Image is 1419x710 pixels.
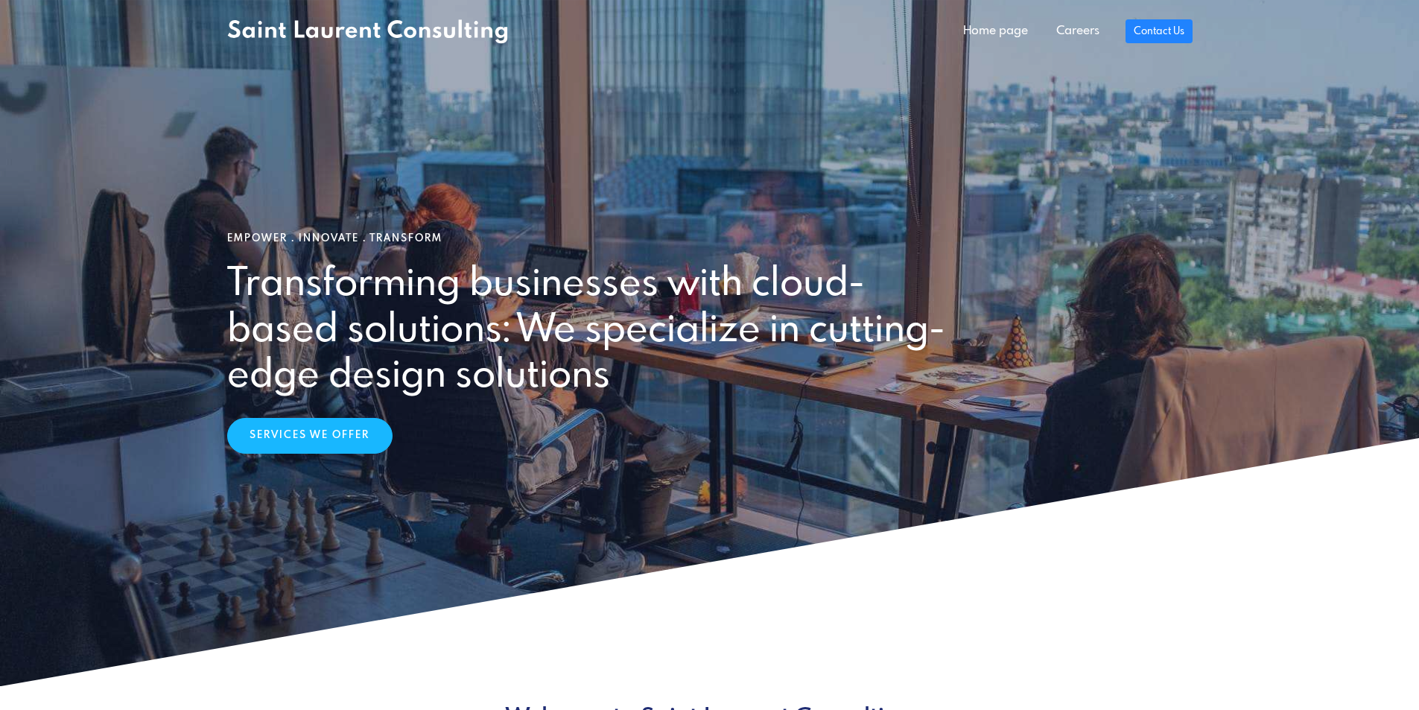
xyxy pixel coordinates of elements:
[227,418,393,454] a: Services We Offer
[1042,16,1114,46] a: Careers
[227,232,1193,244] h1: Empower . Innovate . Transform
[1126,19,1192,43] a: Contact Us
[949,16,1042,46] a: Home page
[227,262,951,399] h2: Transforming businesses with cloud-based solutions: We specialize in cutting-edge design solutions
